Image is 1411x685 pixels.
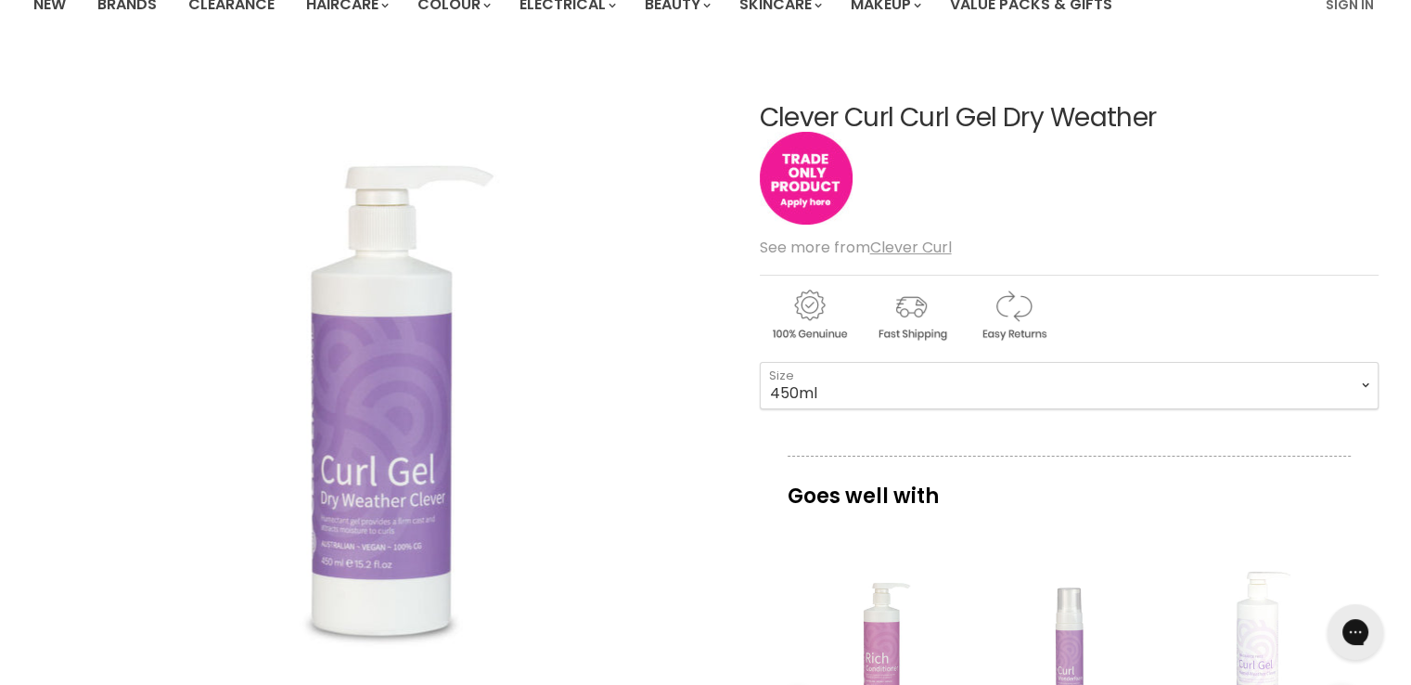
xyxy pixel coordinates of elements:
img: returns.gif [964,287,1062,343]
h1: Clever Curl Curl Gel Dry Weather [760,104,1379,133]
img: genuine.gif [760,287,858,343]
img: tradeonly_small.jpg [760,132,853,225]
iframe: Gorgias live chat messenger [1318,598,1392,666]
p: Goes well with [788,456,1351,517]
a: Clever Curl [870,237,952,258]
img: shipping.gif [862,287,960,343]
span: See more from [760,237,952,258]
